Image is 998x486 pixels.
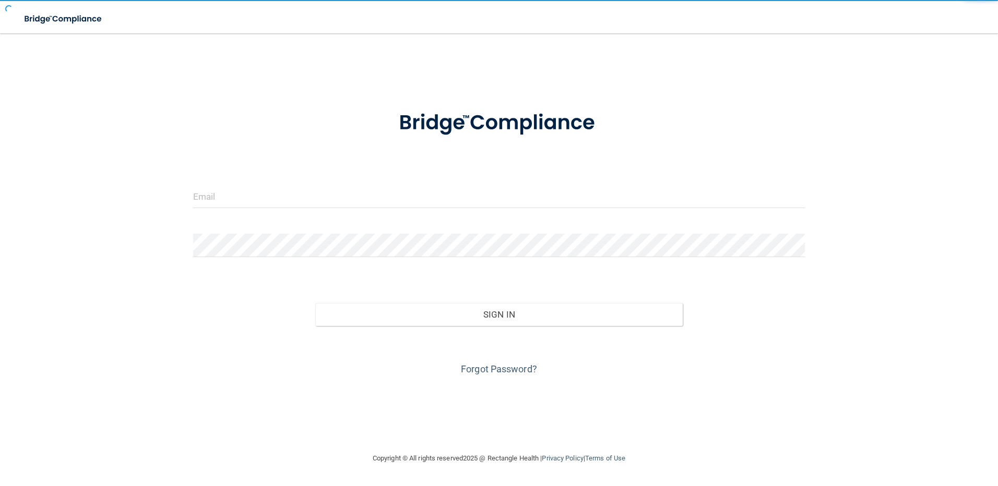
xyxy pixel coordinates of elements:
input: Email [193,185,805,208]
img: bridge_compliance_login_screen.278c3ca4.svg [16,8,112,30]
a: Terms of Use [585,454,625,462]
img: bridge_compliance_login_screen.278c3ca4.svg [377,96,621,150]
div: Copyright © All rights reserved 2025 @ Rectangle Health | | [308,442,690,475]
a: Privacy Policy [542,454,583,462]
a: Forgot Password? [461,363,537,374]
button: Sign In [315,303,683,326]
